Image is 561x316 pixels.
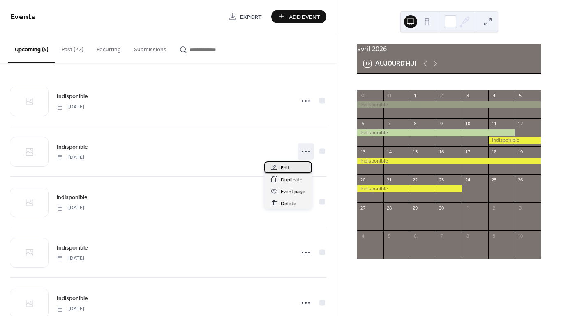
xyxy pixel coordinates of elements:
div: ven. [461,74,485,90]
div: Indisponible [357,158,541,165]
button: 16Aujourd'hui [361,58,419,69]
div: 27 [360,205,366,211]
div: jeu. [437,74,461,90]
div: 11 [491,121,497,127]
span: Event page [281,188,305,196]
div: mer. [413,74,437,90]
span: Edit [281,164,290,172]
div: dim. [510,74,534,90]
span: Indisponible [57,143,88,151]
div: 16 [439,149,445,155]
div: 4 [491,93,497,99]
div: 23 [439,177,445,183]
button: Add Event [271,10,326,23]
div: 20 [360,177,366,183]
span: Duplicate [281,176,302,184]
div: 10 [517,233,523,239]
div: 29 [412,205,418,211]
div: 5 [386,233,392,239]
div: 3 [517,205,523,211]
div: avril 2026 [357,44,541,54]
div: 30 [439,205,445,211]
div: 25 [491,177,497,183]
div: 8 [412,121,418,127]
div: 2 [491,205,497,211]
div: lun. [364,74,388,90]
span: [DATE] [57,154,84,161]
a: Indisponible [57,92,88,101]
div: 13 [360,149,366,155]
span: Delete [281,199,296,208]
div: 8 [464,233,471,239]
div: 9 [491,233,497,239]
div: 18 [491,149,497,155]
span: [DATE] [57,103,84,111]
div: 24 [464,177,471,183]
a: indisponible [57,192,88,202]
button: Past (22) [55,33,90,62]
div: Indisponible [488,137,541,144]
div: sam. [485,74,510,90]
div: 3 [464,93,471,99]
span: [DATE] [57,305,84,313]
div: 7 [386,121,392,127]
button: Submissions [127,33,173,62]
div: 22 [412,177,418,183]
span: Add Event [289,13,320,21]
div: 28 [386,205,392,211]
div: mar. [388,74,412,90]
div: 12 [517,121,523,127]
button: Recurring [90,33,127,62]
div: 14 [386,149,392,155]
div: 5 [517,93,523,99]
div: 10 [464,121,471,127]
a: Indisponible [57,243,88,252]
a: Indisponible [57,142,88,151]
div: 6 [360,121,366,127]
span: indisponible [57,193,88,202]
div: 15 [412,149,418,155]
span: Events [10,9,35,25]
div: Indisponible [357,129,515,136]
div: 17 [464,149,471,155]
div: 19 [517,149,523,155]
div: 7 [439,233,445,239]
span: [DATE] [57,204,84,212]
span: [DATE] [57,255,84,262]
span: Export [240,13,262,21]
a: Indisponible [57,293,88,303]
div: 31 [386,93,392,99]
div: Indisponible [357,101,541,108]
div: 30 [360,93,366,99]
div: 2 [439,93,445,99]
button: Upcoming (5) [8,33,55,63]
div: 9 [439,121,445,127]
div: 6 [412,233,418,239]
span: Indisponible [57,244,88,252]
div: 1 [464,205,471,211]
div: 1 [412,93,418,99]
div: 21 [386,177,392,183]
span: Indisponible [57,294,88,303]
div: 4 [360,233,366,239]
div: 26 [517,177,523,183]
a: Export [222,10,268,23]
div: Indisponible [357,185,462,192]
